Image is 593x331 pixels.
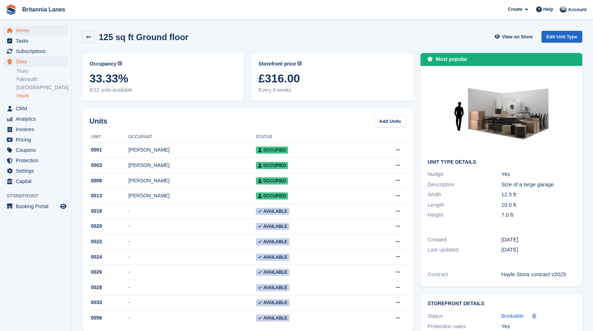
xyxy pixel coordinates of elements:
div: Most popular [436,56,467,63]
span: 8/12 units available [89,86,237,94]
a: Bookable [501,312,524,320]
span: Occupied [256,162,288,169]
span: Available [256,238,290,245]
div: Width [428,191,501,199]
div: 0018 [89,207,128,215]
td: - [128,234,256,250]
img: stora-icon-8386f47178a22dfd0bd8f6a31ec36ba5ce8667c1dd55bd0f319d3a0aa187defe.svg [6,4,16,15]
div: Yes [501,170,575,178]
span: Home [16,25,59,35]
div: [PERSON_NAME] [128,177,256,184]
a: menu [4,114,68,124]
div: Status [428,312,501,320]
span: Protection [16,155,59,165]
div: 0013 [89,192,128,200]
div: 0020 [89,222,128,230]
div: Height [428,211,501,219]
span: Available [256,315,290,322]
div: [DATE] [501,246,575,254]
div: Nudge [428,170,501,178]
div: 7.0 ft [501,211,575,219]
img: John Millership [560,6,567,13]
span: Sites [16,57,59,67]
div: [PERSON_NAME] [128,162,256,169]
a: Add Units [374,115,406,127]
div: 0033 [89,299,128,306]
span: Pricing [16,135,59,145]
a: Falmouth [16,76,68,83]
span: Available [256,208,290,215]
h2: 125 sq ft Ground floor [99,32,189,42]
div: 0024 [89,253,128,261]
td: - [128,280,256,296]
div: Protection sales [428,322,501,331]
div: Hayle Stora contract v2025 [501,270,575,279]
span: Capital [16,176,59,186]
img: icon-info-grey-7440780725fd019a000dd9b08b2336e03edf1995a4989e88bcd33f0948082b44.svg [118,61,122,66]
div: Yes [501,322,575,331]
a: Britannia Lanes [19,4,68,15]
span: Occupancy [89,60,116,68]
div: 0008 [89,177,128,184]
span: CRM [16,104,59,114]
a: View on Store [494,31,536,43]
a: menu [4,176,68,186]
h2: Units [89,116,107,126]
span: Storefront price [258,60,296,68]
th: Unit [89,131,128,143]
div: 10.0 ft [501,201,575,209]
span: Every 4 weeks [258,86,406,94]
span: Coupons [16,145,59,155]
td: - [128,265,256,280]
a: [GEOGRAPHIC_DATA] [16,84,68,91]
span: Settings [16,166,59,176]
span: Occupied [256,192,288,200]
h2: Storefront Details [428,301,575,307]
span: Booking Portal [16,201,59,211]
a: menu [4,145,68,155]
span: Create [508,6,522,13]
h2: Unit Type details [428,159,575,165]
span: Available [256,284,290,291]
span: Analytics [16,114,59,124]
a: Hayle [16,92,68,99]
span: Help [543,6,553,13]
span: Available [256,269,290,276]
div: 0028 [89,284,128,291]
div: 0026 [89,268,128,276]
span: Account [568,6,587,13]
span: View on Store [502,33,533,40]
img: 125-sqft-unit.jpg [448,73,555,154]
a: Edit Unit Type [541,31,582,43]
a: menu [4,201,68,211]
span: Occupied [256,147,288,154]
img: icon-info-grey-7440780725fd019a000dd9b08b2336e03edf1995a4989e88bcd33f0948082b44.svg [297,61,302,66]
div: 0056 [89,314,128,322]
a: menu [4,104,68,114]
div: Contract [428,270,501,279]
span: Available [256,254,290,261]
a: Preview store [59,202,68,211]
span: Bookable [501,313,524,319]
div: 0001 [89,146,128,154]
a: menu [4,25,68,35]
span: Available [256,223,290,230]
span: 33.33% [89,72,237,85]
a: menu [4,166,68,176]
a: menu [4,155,68,165]
a: menu [4,135,68,145]
td: - [128,311,256,326]
a: Truro [16,68,68,75]
div: [PERSON_NAME] [128,192,256,200]
div: Last updated [428,246,501,254]
div: Length [428,201,501,209]
div: Size of a large garage [501,181,575,189]
span: Storefront [6,192,71,200]
td: - [128,249,256,265]
td: - [128,204,256,219]
a: menu [4,124,68,134]
a: menu [4,57,68,67]
span: Tasks [16,36,59,46]
a: menu [4,36,68,46]
div: [DATE] [501,236,575,244]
